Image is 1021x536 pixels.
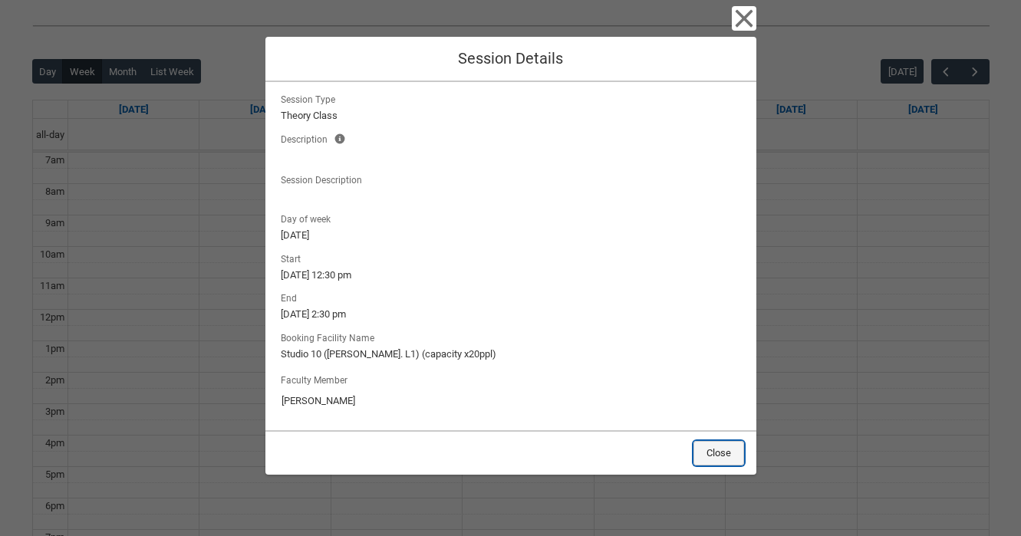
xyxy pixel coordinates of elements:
[281,288,303,305] span: End
[458,49,563,67] span: Session Details
[281,170,368,187] span: Session Description
[281,268,741,283] lightning-formatted-text: [DATE] 12:30 pm
[281,347,741,362] lightning-formatted-text: Studio 10 ([PERSON_NAME]. L1) (capacity x20ppl)
[281,209,337,226] span: Day of week
[281,90,341,107] span: Session Type
[281,130,334,146] span: Description
[281,370,354,387] label: Faculty Member
[693,441,744,465] button: Close
[281,108,741,123] lightning-formatted-text: Theory Class
[281,307,741,322] lightning-formatted-text: [DATE] 2:30 pm
[281,249,307,266] span: Start
[281,328,380,345] span: Booking Facility Name
[281,228,741,243] lightning-formatted-text: [DATE]
[732,6,756,31] button: Close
